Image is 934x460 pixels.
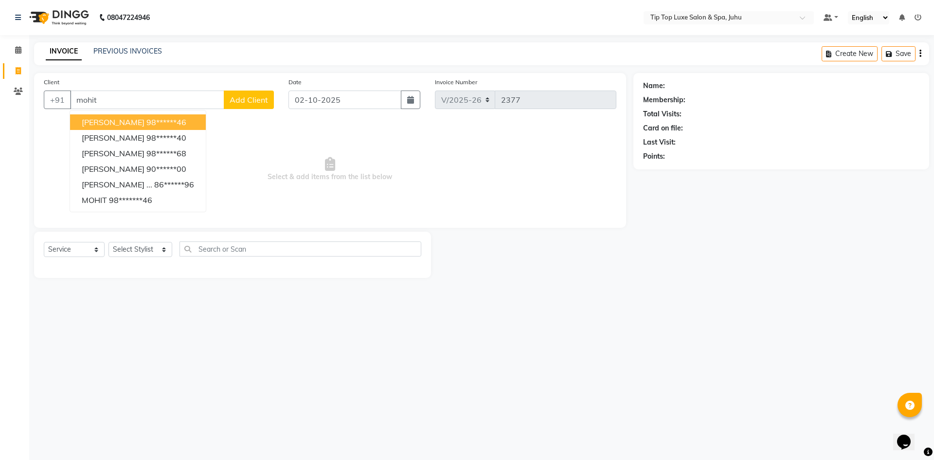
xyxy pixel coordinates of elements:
[230,95,268,105] span: Add Client
[107,4,150,31] b: 08047224946
[881,46,916,61] button: Save
[82,180,152,189] span: [PERSON_NAME] ...
[435,78,477,87] label: Invoice Number
[643,95,685,105] div: Membership:
[643,151,665,162] div: Points:
[44,78,59,87] label: Client
[643,109,682,119] div: Total Visits:
[93,47,162,55] a: PREVIOUS INVOICES
[82,164,144,174] span: [PERSON_NAME]
[46,43,82,60] a: INVOICE
[25,4,91,31] img: logo
[288,78,302,87] label: Date
[180,241,422,257] input: Search or Scan
[44,91,71,109] button: +91
[44,121,616,218] span: Select & add items from the list below
[643,81,665,91] div: Name:
[643,123,683,133] div: Card on file:
[82,148,144,158] span: [PERSON_NAME]
[82,195,107,205] span: MOHIT
[643,137,676,147] div: Last Visit:
[82,117,144,127] span: [PERSON_NAME]
[822,46,878,61] button: Create New
[82,133,144,143] span: [PERSON_NAME]
[70,91,224,109] input: Search by Name/Mobile/Email/Code
[893,421,924,450] iframe: chat widget
[224,91,274,109] button: Add Client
